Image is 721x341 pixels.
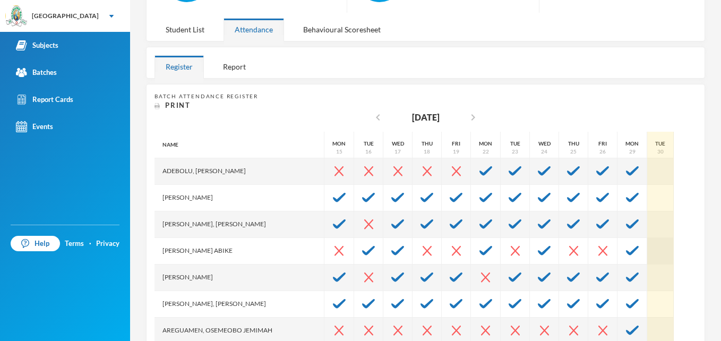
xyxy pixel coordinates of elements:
[224,18,284,41] div: Attendance
[16,67,57,78] div: Batches
[154,132,324,158] div: Name
[154,18,216,41] div: Student List
[510,140,520,148] div: Tue
[16,121,53,132] div: Events
[154,238,324,265] div: [PERSON_NAME] Abike
[212,55,257,78] div: Report
[89,238,91,249] div: ·
[422,140,433,148] div: Thu
[453,148,459,156] div: 19
[165,101,191,109] span: Print
[570,148,577,156] div: 25
[657,148,664,156] div: 30
[154,211,324,238] div: [PERSON_NAME], [PERSON_NAME]
[538,140,551,148] div: Wed
[655,140,665,148] div: Tue
[65,238,84,249] a: Terms
[568,140,579,148] div: Thu
[541,148,547,156] div: 24
[154,55,204,78] div: Register
[365,148,372,156] div: 16
[154,265,324,291] div: [PERSON_NAME]
[625,140,639,148] div: Mon
[16,94,73,105] div: Report Cards
[292,18,392,41] div: Behavioural Scoresheet
[392,140,404,148] div: Wed
[424,148,430,156] div: 18
[6,6,27,27] img: logo
[483,148,489,156] div: 22
[394,148,401,156] div: 17
[512,148,518,156] div: 23
[154,93,258,99] span: Batch Attendance Register
[479,140,492,148] div: Mon
[629,148,636,156] div: 29
[452,140,460,148] div: Fri
[96,238,119,249] a: Privacy
[372,111,384,124] i: chevron_left
[336,148,342,156] div: 15
[364,140,374,148] div: Tue
[467,111,479,124] i: chevron_right
[154,185,324,211] div: [PERSON_NAME]
[412,111,440,124] div: [DATE]
[16,40,58,51] div: Subjects
[598,140,607,148] div: Fri
[599,148,606,156] div: 26
[11,236,60,252] a: Help
[154,158,324,185] div: Adebolu, [PERSON_NAME]
[32,11,99,21] div: [GEOGRAPHIC_DATA]
[332,140,346,148] div: Mon
[154,291,324,318] div: [PERSON_NAME], [PERSON_NAME]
